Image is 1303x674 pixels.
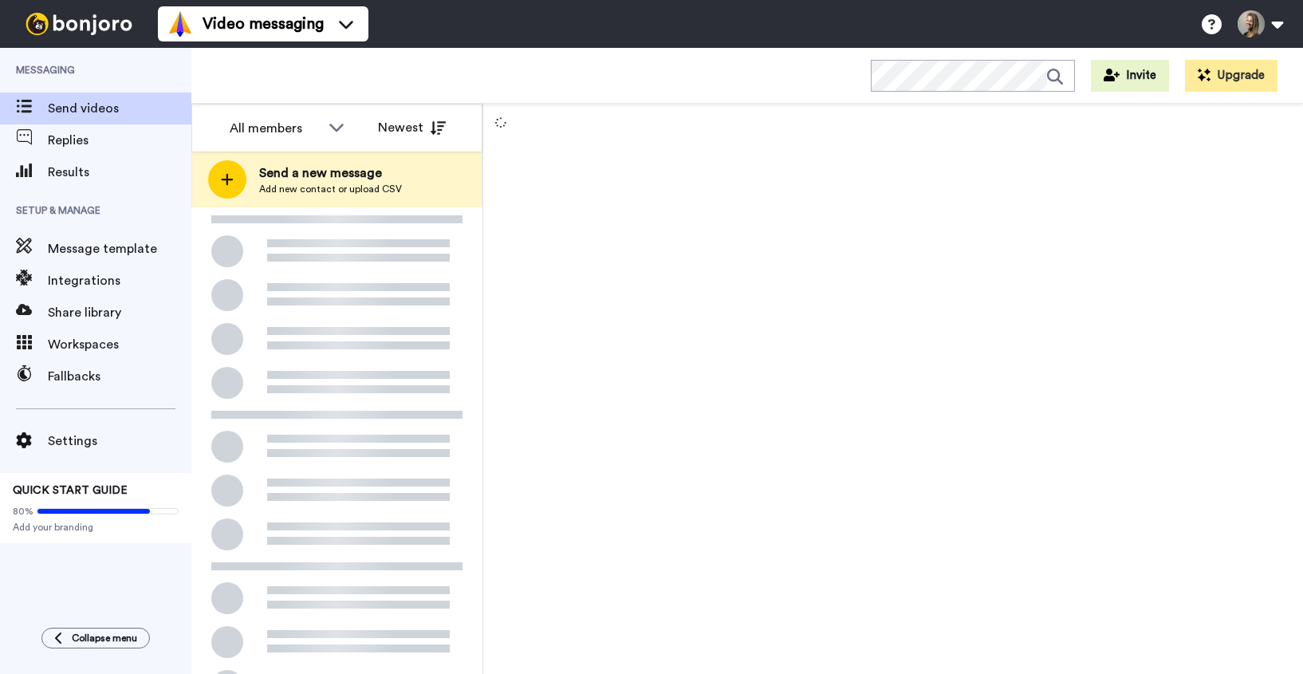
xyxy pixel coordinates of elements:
[48,432,191,451] span: Settings
[1185,60,1277,92] button: Upgrade
[48,271,191,290] span: Integrations
[19,13,139,35] img: bj-logo-header-white.svg
[230,119,321,138] div: All members
[48,99,191,118] span: Send videos
[366,112,458,144] button: Newest
[48,239,191,258] span: Message template
[259,164,402,183] span: Send a new message
[48,131,191,150] span: Replies
[48,303,191,322] span: Share library
[259,183,402,195] span: Add new contact or upload CSV
[13,485,128,496] span: QUICK START GUIDE
[13,505,33,518] span: 80%
[203,13,324,35] span: Video messaging
[48,163,191,182] span: Results
[41,628,150,648] button: Collapse menu
[167,11,193,37] img: vm-color.svg
[48,335,191,354] span: Workspaces
[48,367,191,386] span: Fallbacks
[13,521,179,534] span: Add your branding
[72,632,137,644] span: Collapse menu
[1091,60,1169,92] button: Invite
